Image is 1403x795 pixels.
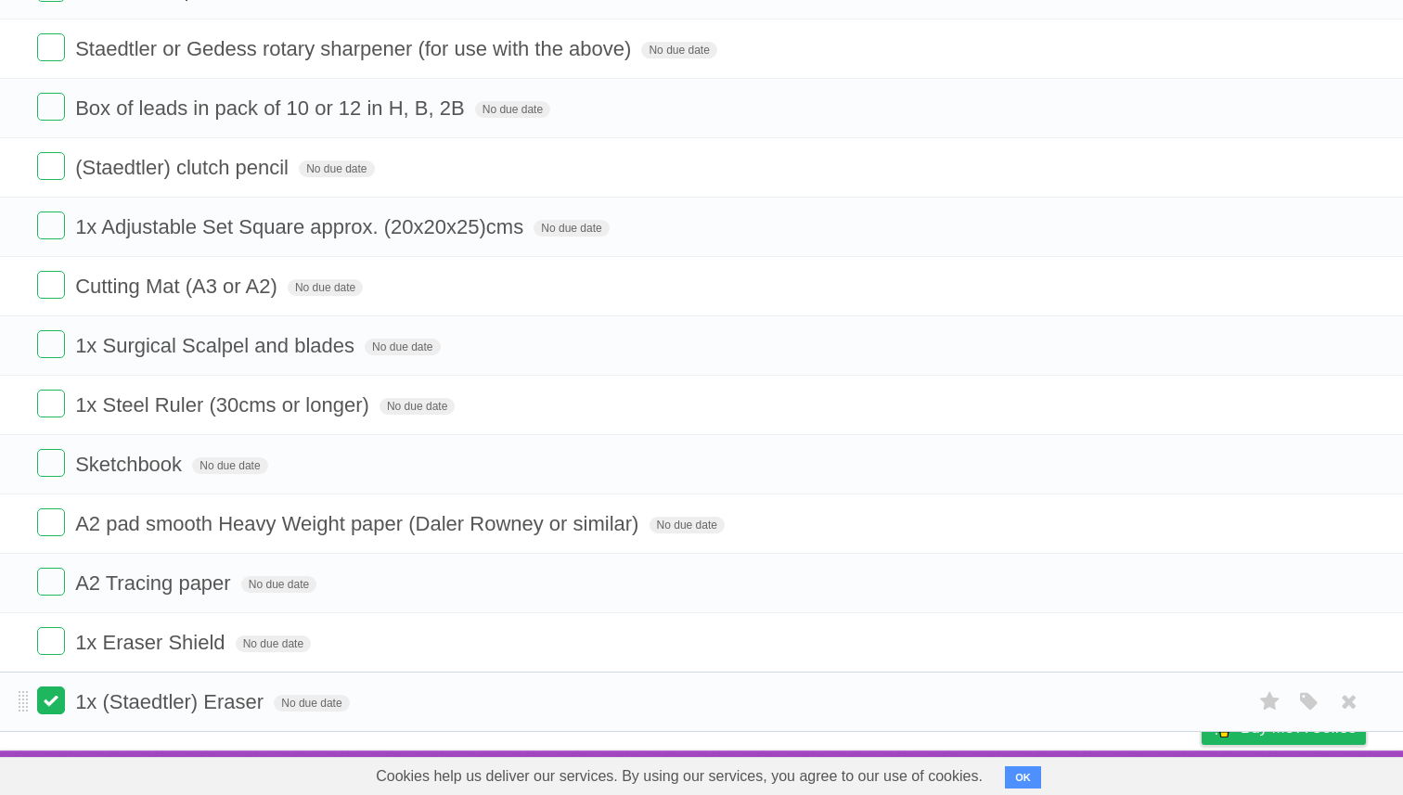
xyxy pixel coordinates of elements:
[1249,755,1366,790] a: Suggest a feature
[75,96,469,120] span: Box of leads in pack of 10 or 12 in H, B, 2B
[37,212,65,239] label: Done
[475,101,550,118] span: No due date
[37,449,65,477] label: Done
[1253,686,1288,717] label: Star task
[192,457,267,474] span: No due date
[37,627,65,655] label: Done
[37,33,65,61] label: Done
[75,571,236,595] span: A2 Tracing paper
[1016,755,1091,790] a: Developers
[75,215,528,238] span: 1x Adjustable Set Square approx. (20x20x25)cms
[75,393,374,417] span: 1x Steel Ruler (30cms or longer)
[75,453,187,476] span: Sketchbook
[1178,755,1226,790] a: Privacy
[365,339,440,355] span: No due date
[37,390,65,417] label: Done
[650,517,725,533] span: No due date
[299,160,374,177] span: No due date
[75,156,293,179] span: (Staedtler) clutch pencil
[357,758,1001,795] span: Cookies help us deliver our services. By using our services, you agree to our use of cookies.
[241,576,316,593] span: No due date
[37,93,65,121] label: Done
[37,330,65,358] label: Done
[1114,755,1155,790] a: Terms
[534,220,609,237] span: No due date
[75,334,359,357] span: 1x Surgical Scalpel and blades
[236,635,311,652] span: No due date
[288,279,363,296] span: No due date
[37,152,65,180] label: Done
[75,631,229,654] span: 1x Eraser Shield
[37,508,65,536] label: Done
[75,37,636,60] span: Staedtler or Gedess rotary sharpener (for use with the above)
[75,690,268,713] span: 1x (Staedtler) Eraser
[380,398,455,415] span: No due date
[1005,766,1041,789] button: OK
[37,568,65,596] label: Done
[955,755,994,790] a: About
[75,275,282,298] span: Cutting Mat (A3 or A2)
[274,695,349,712] span: No due date
[1241,712,1357,744] span: Buy me a coffee
[75,512,643,535] span: A2 pad smooth Heavy Weight paper (Daler Rowney or similar)
[641,42,716,58] span: No due date
[37,271,65,299] label: Done
[37,686,65,714] label: Done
